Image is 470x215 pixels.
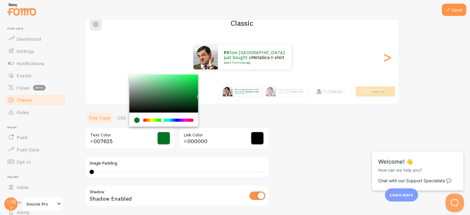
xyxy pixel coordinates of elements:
span: Pop-ups [7,27,67,31]
small: about 4 minutes ago [361,93,385,94]
span: Push Data [17,146,39,153]
a: Snooze Pro [22,197,63,211]
a: Fine Tune [85,112,114,124]
a: Push Data [4,143,67,156]
span: Theme [17,97,32,103]
div: Learn more [385,188,418,202]
a: Opt-In [4,156,67,168]
span: Flows [17,85,29,91]
span: Events [17,72,32,79]
a: Push [4,131,67,143]
a: CSS [114,112,130,124]
a: Flows beta [4,82,67,94]
img: Fomo [193,45,218,69]
span: Notifications [17,60,44,66]
p: from [GEOGRAPHIC_DATA] just bought a [224,50,285,64]
strong: fi [323,90,324,91]
a: Dashboard [4,33,67,45]
span: beta [33,85,46,91]
a: Metallica t-shirt [246,90,259,93]
span: Snooze Pro [26,200,55,208]
a: Metallica t-shirt [251,54,284,60]
div: Next slide [383,35,391,79]
strong: fi [361,88,362,91]
strong: fi [279,88,281,91]
p: from [GEOGRAPHIC_DATA] just bought a [361,89,385,94]
label: Image Padding [90,161,265,166]
a: Metallica t-shirt [371,90,385,93]
iframe: Help Scout Beacon - Messages and Notifications [369,136,467,194]
div: Chrome color picker [129,75,198,127]
span: Inline [7,175,67,179]
strong: fi [224,50,228,55]
p: from [GEOGRAPHIC_DATA] just bought a [323,89,343,94]
p: Learn more [390,192,413,198]
span: Settings [17,48,34,54]
p: from [GEOGRAPHIC_DATA] just bought a [235,89,259,94]
a: Metallica t-shirt [331,91,342,93]
a: Rules [4,106,67,118]
img: Fomo [316,89,321,94]
iframe: Help Scout Beacon - Open [446,194,464,212]
span: Dashboard [17,36,41,42]
a: Metallica t-shirt [290,90,303,93]
a: Events [4,69,67,82]
span: Rules [17,109,29,115]
span: Push [17,134,28,140]
div: current color is #007625 [134,117,140,123]
img: Fomo [223,87,233,96]
h2: Classic [86,18,398,28]
a: Settings [4,45,67,57]
strong: fi [235,88,237,91]
img: Fomo [266,87,276,96]
a: Inline [4,181,67,193]
a: Theme [4,94,67,106]
div: Shadow Enabled [85,185,269,207]
p: from [GEOGRAPHIC_DATA] just bought a [279,89,305,94]
span: Push [7,126,67,130]
span: Opt-In [17,159,31,165]
span: Inline [17,184,28,190]
small: about 4 minutes ago [279,93,304,94]
img: fomo-relay-logo-orange.svg [6,2,37,17]
small: about 4 minutes ago [224,61,283,64]
small: about 4 minutes ago [235,93,259,94]
a: Notifications [4,57,67,69]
